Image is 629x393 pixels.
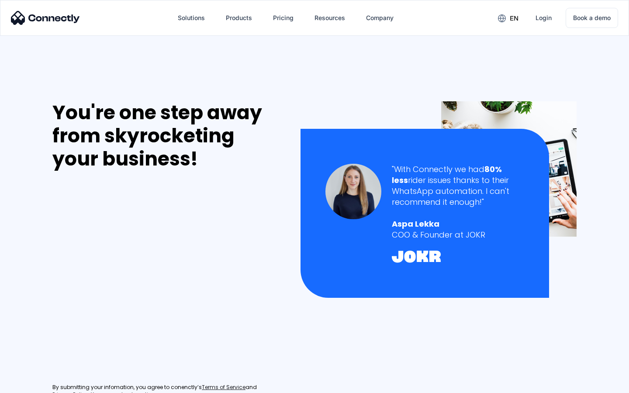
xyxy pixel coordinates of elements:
[11,11,80,25] img: Connectly Logo
[17,378,52,390] ul: Language list
[202,384,245,391] a: Terms of Service
[52,101,282,170] div: You're one step away from skyrocketing your business!
[536,12,552,24] div: Login
[510,12,518,24] div: en
[566,8,618,28] a: Book a demo
[226,12,252,24] div: Products
[52,181,183,373] iframe: Form 0
[9,378,52,390] aside: Language selected: English
[314,12,345,24] div: Resources
[366,12,394,24] div: Company
[392,164,502,186] strong: 80% less
[273,12,294,24] div: Pricing
[529,7,559,28] a: Login
[392,218,439,229] strong: Aspa Lekka
[178,12,205,24] div: Solutions
[266,7,301,28] a: Pricing
[392,164,524,208] div: "With Connectly we had rider issues thanks to their WhatsApp automation. I can't recommend it eno...
[392,229,524,240] div: COO & Founder at JOKR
